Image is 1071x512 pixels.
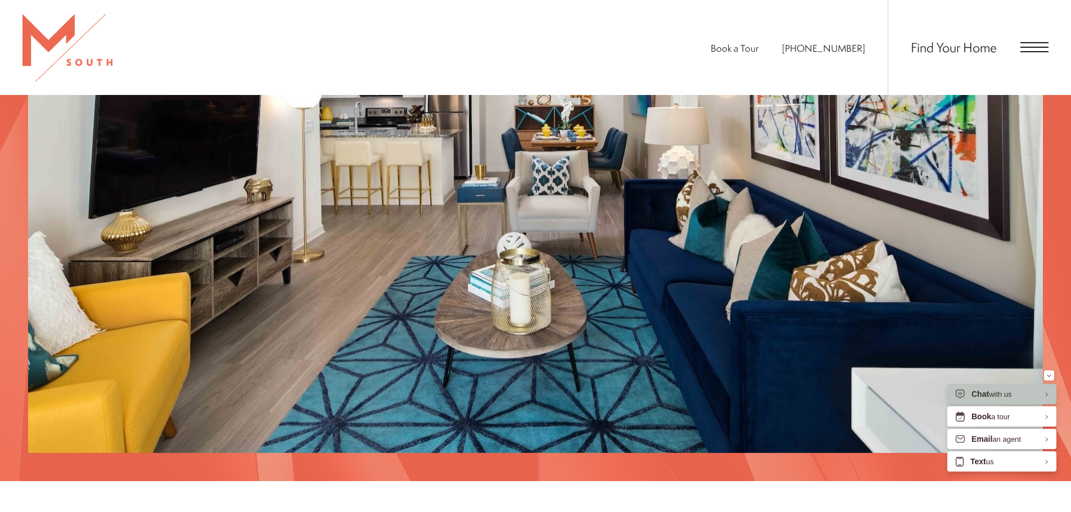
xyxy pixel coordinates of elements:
[782,42,865,55] a: Call Us at 813-570-8014
[911,38,997,56] a: Find Your Home
[22,14,112,81] img: MSouth
[1020,42,1049,52] button: Open Menu
[711,42,758,55] a: Book a Tour
[782,42,865,55] span: [PHONE_NUMBER]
